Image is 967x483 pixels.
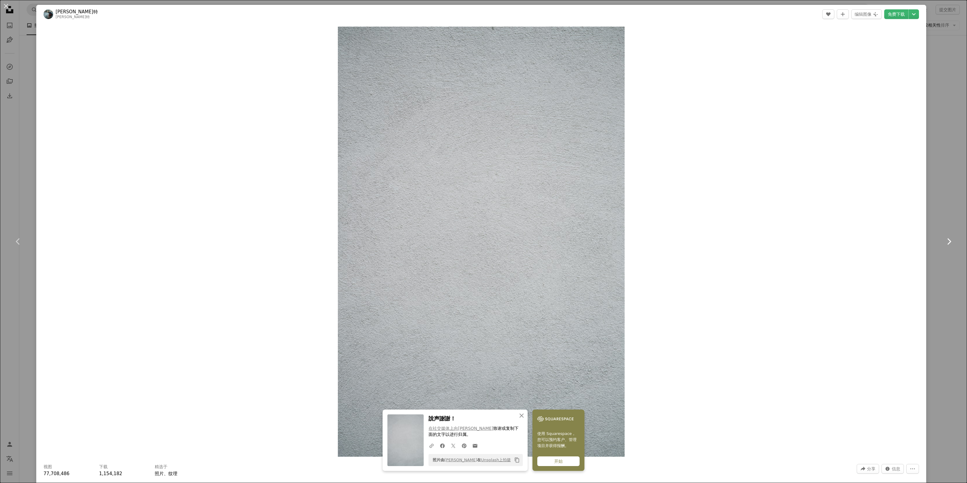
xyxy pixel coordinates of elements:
font: 77,708,486 [44,471,70,476]
font: 下载 [99,464,108,469]
a: 在 Pinterest 上分享 [459,439,470,452]
font: 开始 [554,459,563,464]
a: 纹理 [168,471,177,476]
button: 添加到收藏夹 [837,9,849,19]
button: 放大此图像 [338,27,625,457]
font: 免费下载 [888,12,905,17]
button: 关于此图片的统计数据 [881,464,904,474]
button: 复制到剪贴板 [512,455,522,465]
font: 信息 [892,466,900,471]
a: [PERSON_NAME]特 [56,15,90,19]
img: 前往 Annie Spratt 的个人资料 [44,9,53,19]
a: [PERSON_NAME] [445,458,477,462]
font: 使用 Squarespace，您可以预约客户、管理项目并获得报酬。 [537,431,577,448]
font: [PERSON_NAME]特 [56,9,98,15]
button: 选择下载大小 [909,9,919,19]
a: 在社交媒体上向[PERSON_NAME] [429,426,493,431]
font: 在 [477,458,481,462]
a: 下一个 [931,212,967,271]
font: 编辑图像 [855,12,872,17]
font: 照片由 [433,458,445,462]
a: [PERSON_NAME]特 [56,9,98,15]
font: 或复制下面的文字以进行归属。 [429,426,519,437]
a: 使用 Squarespace，您可以预约客户、管理项目并获得报酬。开始 [532,410,584,471]
a: 免费下载 [884,9,908,19]
img: 灰色混凝土彩绘墙 [338,27,625,457]
font: 1,154,182 [99,471,122,476]
a: 照片 [155,471,164,476]
font: 视图 [44,464,52,469]
font: 、 [164,471,168,476]
font: 精选于 [155,464,167,469]
a: 通过电子邮件分享 [470,439,480,452]
button: 编辑图像 [851,9,882,19]
font: 致谢 [493,426,502,431]
button: 更多操作 [906,464,919,474]
font: 說声謝謝！ [429,415,456,422]
button: 分享此图片 [857,464,879,474]
a: 在 Facebook 上分享 [437,439,448,452]
font: 分享 [867,466,875,471]
img: file-1747939142011-51e5cc87e3c9 [537,414,574,423]
a: 在 Twitter 上分享 [448,439,459,452]
a: Unsplash上拍摄 [481,458,511,462]
button: 喜欢 [822,9,834,19]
